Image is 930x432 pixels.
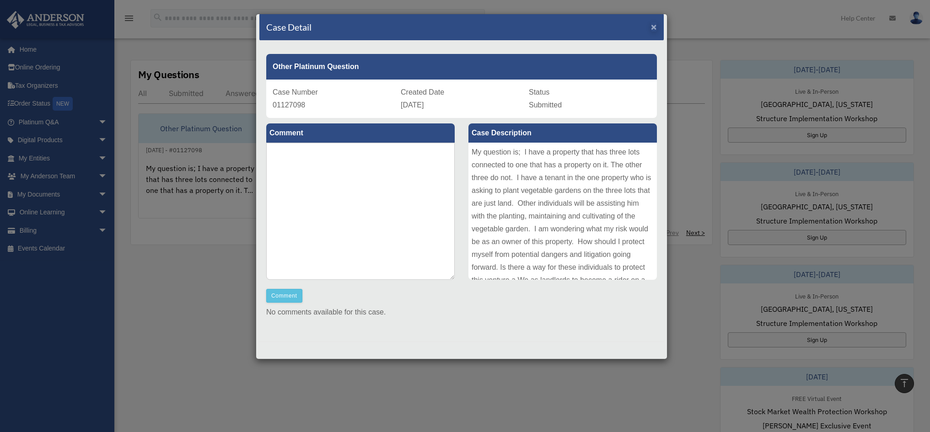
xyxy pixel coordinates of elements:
label: Case Description [468,123,657,143]
span: Case Number [273,88,318,96]
div: Other Platinum Question [266,54,657,80]
span: Submitted [529,101,562,109]
h4: Case Detail [266,21,312,33]
button: Close [651,22,657,32]
span: [DATE] [401,101,424,109]
span: Created Date [401,88,444,96]
span: × [651,21,657,32]
p: No comments available for this case. [266,306,657,319]
span: Status [529,88,549,96]
button: Comment [266,289,302,303]
span: 01127098 [273,101,305,109]
div: My question is; I have a property that has three lots connected to one that has a property on it.... [468,143,657,280]
label: Comment [266,123,455,143]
